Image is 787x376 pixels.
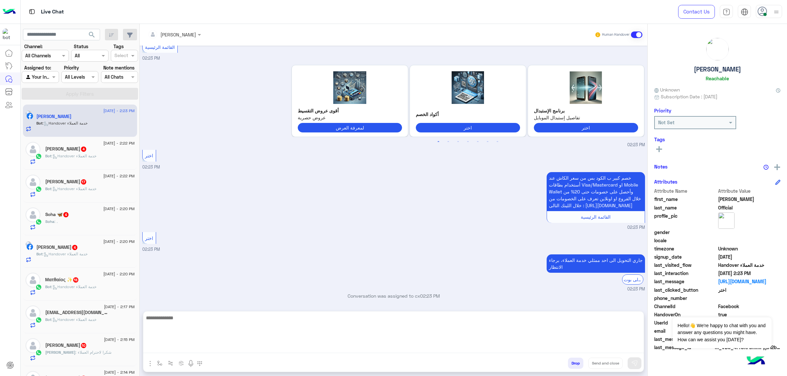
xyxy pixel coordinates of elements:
span: Hello!👋 We're happy to chat with you and answer any questions you might have. How can we assist y... [673,317,771,348]
img: profile [772,8,780,16]
a: Contact Us [678,5,715,19]
div: الرجوع الى بوت [622,274,643,285]
span: locale [654,237,717,244]
button: 4 of 3 [465,139,471,145]
img: hulul-logo.png [744,350,767,373]
img: create order [179,361,184,366]
img: defaultAdmin.png [26,338,40,353]
button: اختر [534,123,638,132]
h6: Notes [654,164,668,169]
span: UserId [654,319,717,326]
img: 1403182699927242 [3,29,14,40]
span: [DATE] - 2:22 PM [103,173,134,179]
img: WhatsApp [35,219,42,225]
span: : Handover خدمة العملاء [51,153,96,158]
span: 02:23 PM [142,56,160,61]
span: Attribute Value [718,188,781,194]
span: 4 [81,147,86,152]
img: picture [26,241,31,247]
p: Live Chat [41,8,64,16]
span: HandoverOn [654,311,717,318]
label: Status [74,43,88,50]
img: Facebook [27,244,33,250]
img: add [774,164,780,170]
span: 02:23 PM [627,142,645,148]
img: defaultAdmin.png [26,175,40,189]
span: 2025-08-12T11:23:52.628Z [718,270,781,277]
span: Unknown [654,86,680,93]
button: 6 of 3 [484,139,491,145]
span: Offlcial [718,204,781,211]
span: Soha [45,219,54,224]
p: أكواد الخصم [416,111,520,118]
button: لمعرفة العرض [298,123,402,132]
p: 12/8/2025, 2:23 PM [547,172,645,211]
span: 02:23 PM [142,165,160,169]
span: profile_pic [654,212,717,228]
span: Mohamed [718,196,781,203]
label: Assigned to: [24,64,51,71]
h5: Mohamed Abd El-Hamid [36,245,78,250]
span: [DATE] - 2:17 PM [104,304,134,310]
span: last_message_id [654,344,714,351]
span: Handover خدمة العملاء [718,262,781,268]
img: send voice note [187,360,195,367]
img: picture [718,212,735,229]
button: select flow [154,358,165,368]
h5: Ματθαίος ✨ [45,277,79,283]
img: 2KrZgtiz2YrYtyAyLnBuZw%3D%3D.png [298,71,402,104]
img: Trigger scenario [168,361,173,366]
img: WhatsApp [35,153,42,160]
label: Note mentions [103,64,134,71]
span: Bot [45,284,51,289]
span: first_name [654,196,717,203]
button: 2 of 3 [445,139,452,145]
img: picture [706,38,729,60]
img: send message [631,360,638,366]
span: last_clicked_button [654,287,717,293]
span: القائمة الرئيسية [581,214,611,220]
h5: Ahmed El Awady [45,343,87,348]
img: defaultAdmin.png [26,306,40,320]
button: اختر [416,123,520,132]
img: WhatsApp [35,349,42,356]
span: last_message [654,278,717,285]
img: send attachment [146,360,154,367]
label: Priority [64,64,79,71]
a: [URL][DOMAIN_NAME] [718,278,781,285]
span: . [54,219,58,224]
span: null [718,229,781,236]
span: Subscription Date : [DATE] [661,93,717,100]
p: Conversation was assigned to cx [142,292,645,299]
span: : Handover خدمة العملاء [51,317,96,322]
span: [DATE] - 2:20 PM [103,271,134,277]
span: 4 [63,212,69,217]
img: notes [763,165,769,170]
span: last_interaction [654,270,717,277]
span: [DATE] - 2:20 PM [103,239,134,245]
img: defaultAdmin.png [26,208,40,222]
label: Tags [113,43,124,50]
span: last_name [654,204,717,211]
img: WhatsApp [35,317,42,323]
span: 4 [72,245,77,250]
h5: [PERSON_NAME] [694,66,741,73]
span: timezone [654,245,717,252]
span: email [654,327,717,334]
span: عروض حصرية [298,114,402,121]
img: WhatsApp [35,284,42,290]
span: Bot [45,153,51,158]
button: 7 of 3 [494,139,501,145]
span: تفاصيل إستبدال الموبايل [534,114,638,121]
span: last_message_sentiment [654,336,717,343]
span: Bot [45,317,51,322]
img: defaultAdmin.png [26,142,40,157]
button: 1 of 3 [435,139,442,145]
span: اختر [145,153,153,158]
span: ChannelId [654,303,717,310]
span: 02:23 PM [142,247,160,252]
span: القائمة الرئيسية [145,44,175,50]
span: : Handover خدمة العملاء [43,121,88,126]
button: Trigger scenario [165,358,176,368]
span: : Handover خدمة العملاء [51,186,96,191]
